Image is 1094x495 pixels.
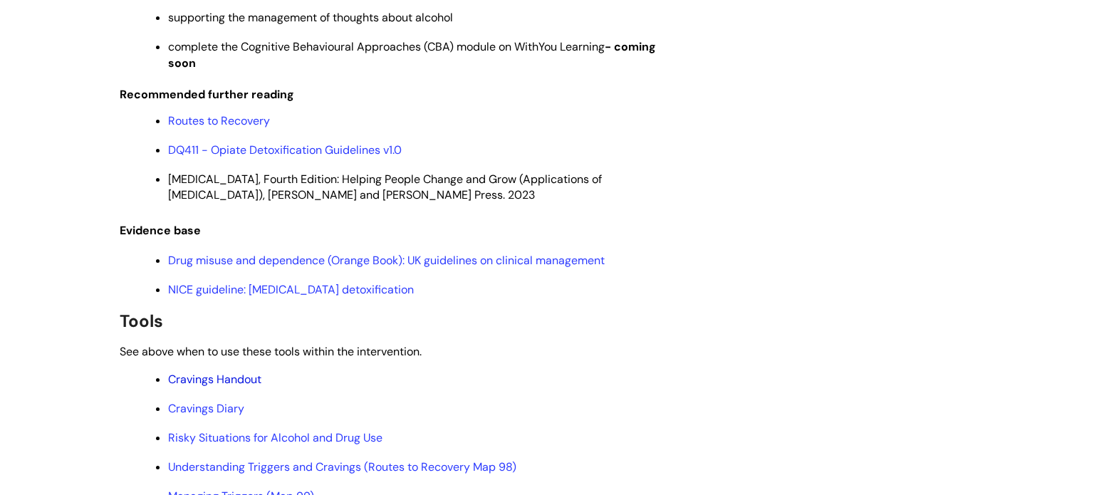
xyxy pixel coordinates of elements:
[168,113,270,128] a: Routes to Recovery
[168,282,414,297] a: NICE guideline: [MEDICAL_DATA] detoxification
[168,253,605,268] a: Drug misuse and dependence (Orange Book): UK guidelines on clinical management
[168,459,516,474] a: Understanding Triggers and Cravings (Routes to Recovery Map 98)
[120,87,294,102] span: Recommended further reading
[168,39,656,70] span: complete the Cognitive Behavioural Approaches (CBA) module on WithYou Learning
[168,142,402,157] a: DQ411 - Opiate Detoxification Guidelines v1.0
[120,310,163,332] span: Tools
[168,39,656,70] strong: - coming soon
[120,223,201,238] span: Evidence base
[168,372,261,387] a: Cravings Handout
[168,430,382,445] a: Risky Situations for Alcohol and Drug Use
[168,401,244,416] a: Cravings Diary
[168,172,602,202] span: [MEDICAL_DATA], Fourth Edition: Helping People Change and Grow (Applications of [MEDICAL_DATA]), ...
[120,344,422,359] span: See above when to use these tools within the intervention.
[168,10,453,25] span: supporting the management of thoughts about alcohol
